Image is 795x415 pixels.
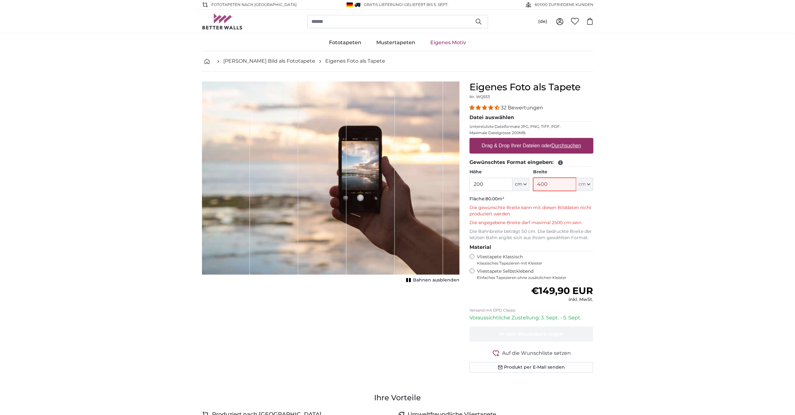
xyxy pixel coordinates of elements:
[469,124,593,129] p: Unterstützte Dateiformate JPG, PNG, TIFF, PDF.
[515,181,522,187] span: cm
[502,349,571,357] span: Auf die Wunschliste setzen
[469,196,593,202] p: Fläche:
[469,114,593,122] legend: Datei auswählen
[551,143,581,148] u: Durchsuchen
[469,130,593,135] p: Maximale Dateigrösse 200MB.
[469,229,593,241] p: Die Bahnbreite beträgt 50 cm. Die bedruckte Breite der letzten Bahn ergibt sich aus Ihrem gewählt...
[469,349,593,357] button: Auf die Wunschliste setzen
[469,81,593,93] h1: Eigenes Foto als Tapete
[469,94,490,99] span: Nr. WQ553
[321,34,369,51] a: Fototapeten
[477,254,588,266] label: Vliestapete Klassisch
[211,2,297,8] span: Fototapeten nach [GEOGRAPHIC_DATA]
[325,57,385,65] a: Eigenes Foto als Tapete
[477,268,593,280] label: Vliestapete Selbstklebend
[533,16,552,27] button: (de)
[469,362,593,373] button: Produkt per E-Mail senden
[531,297,593,303] div: inkl. MwSt.
[202,13,243,29] img: Betterwalls
[512,178,529,191] button: cm
[469,327,593,342] button: In den Warenkorb legen
[535,2,593,8] span: 60'000 ZUFRIEDENE KUNDEN
[404,276,459,285] button: Bahnen ausblenden
[579,181,586,187] span: cm
[423,34,474,51] a: Eigenes Motiv
[369,34,423,51] a: Mustertapeten
[364,2,403,7] span: GRATIS Lieferung!
[202,81,459,285] div: 1 of 1
[501,105,543,111] span: 32 Bewertungen
[469,220,593,226] p: Die angegebene Breite darf maximal 2500 cm sein.
[485,196,504,202] span: 80.00m²
[403,2,448,7] span: -
[469,308,593,313] p: Versand mit DPD Classic
[576,178,593,191] button: cm
[202,51,593,71] nav: breadcrumbs
[499,331,563,337] span: In den Warenkorb legen
[469,205,593,217] p: Die gewünschte Breite kann mit diesen Bilddaten nicht produziert werden.
[477,261,588,266] span: Klassisches Tapezieren mit Kleister
[533,169,593,175] label: Breite
[413,277,459,283] span: Bahnen ausblenden
[477,275,593,280] span: Einfaches Tapezieren ohne zusätzlichen Kleister
[469,105,501,111] span: 4.31 stars
[469,169,529,175] label: Höhe
[531,285,593,297] span: €149,90 EUR
[469,314,593,322] p: Voraussichtliche Zustellung: 3. Sept. - 5. Sept.
[469,244,593,251] legend: Material
[347,3,353,7] img: Deutschland
[479,139,584,152] label: Drag & Drop Ihrer Dateien oder
[202,393,593,403] h3: Ihre Vorteile
[469,159,593,166] legend: Gewünschtes Format eingeben:
[223,57,315,65] a: [PERSON_NAME] Bild als Fototapete
[404,2,448,7] span: Geliefert bis 5. Sept.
